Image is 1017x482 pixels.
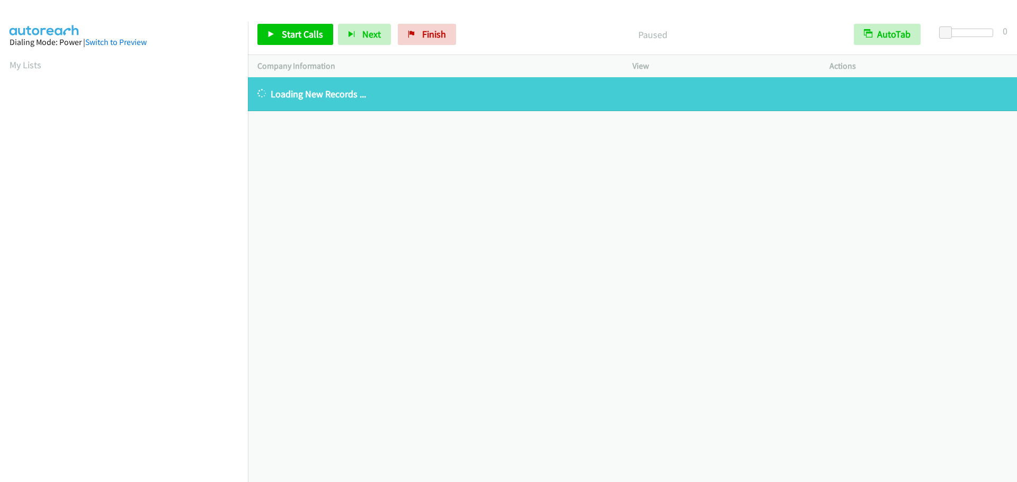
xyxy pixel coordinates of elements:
p: Paused [470,28,835,42]
p: View [632,60,810,72]
a: Finish [398,24,456,45]
button: AutoTab [854,24,921,45]
p: Loading New Records ... [257,87,1007,101]
div: Delay between calls (in seconds) [944,29,993,37]
button: Next [338,24,391,45]
div: Dialing Mode: Power | [10,36,238,49]
a: Switch to Preview [85,37,147,47]
span: Start Calls [282,28,323,40]
p: Company Information [257,60,613,72]
a: My Lists [10,59,41,71]
p: Actions [829,60,1007,72]
span: Finish [422,28,446,40]
div: 0 [1003,24,1007,38]
a: Start Calls [257,24,333,45]
span: Next [362,28,381,40]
